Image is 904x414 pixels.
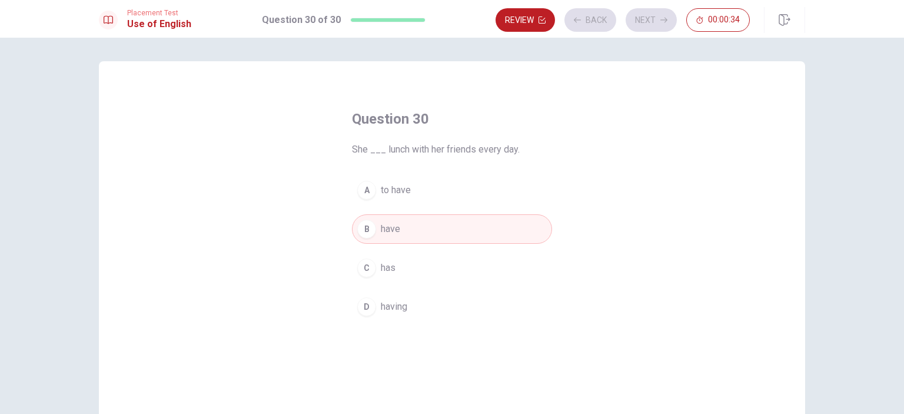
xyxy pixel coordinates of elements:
[352,110,552,128] h4: Question 30
[381,183,411,197] span: to have
[381,261,395,275] span: has
[127,9,191,17] span: Placement Test
[127,17,191,31] h1: Use of English
[357,259,376,277] div: C
[352,253,552,283] button: Chas
[708,15,740,25] span: 00:00:34
[496,8,555,32] button: Review
[352,143,552,157] span: She ___ lunch with her friends every day.
[352,214,552,244] button: Bhave
[262,13,341,27] h1: Question 30 of 30
[381,222,400,236] span: have
[352,292,552,322] button: Dhaving
[357,181,376,200] div: A
[357,220,376,239] div: B
[686,8,750,32] button: 00:00:34
[357,297,376,316] div: D
[352,175,552,205] button: Ato have
[381,300,407,314] span: having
